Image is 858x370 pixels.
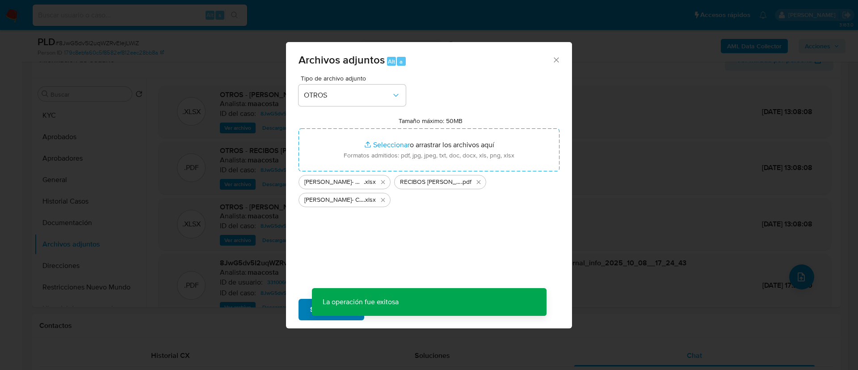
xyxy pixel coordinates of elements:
button: Eliminar Franco Enzo Petrozzelli- Calculador.xlsx [378,195,388,205]
p: La operación fue exitosa [312,288,409,316]
span: Archivos adjuntos [299,52,385,68]
span: RECIBOS [PERSON_NAME] [400,178,461,187]
label: Tamaño máximo: 50MB [399,117,463,125]
button: Cerrar [552,55,560,64]
span: [PERSON_NAME]- Calculador [304,196,364,204]
button: Eliminar Franco Enzo Petrozzelli- Movimientos.xlsx [378,177,388,187]
span: OTROS [304,91,391,100]
button: Eliminar RECIBOS DE SUELDO.pdf [473,177,484,187]
button: Subir archivo [299,299,364,320]
span: Tipo de archivo adjunto [301,75,408,81]
ul: Archivos seleccionados [299,171,559,207]
span: [PERSON_NAME]- Movimientos [304,178,364,187]
span: Cancelar [379,300,408,319]
span: Subir archivo [310,300,353,319]
span: .xlsx [364,178,376,187]
span: Alt [388,57,395,66]
button: OTROS [299,85,406,106]
span: .pdf [461,178,471,187]
span: a [400,57,403,66]
span: .xlsx [364,196,376,204]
